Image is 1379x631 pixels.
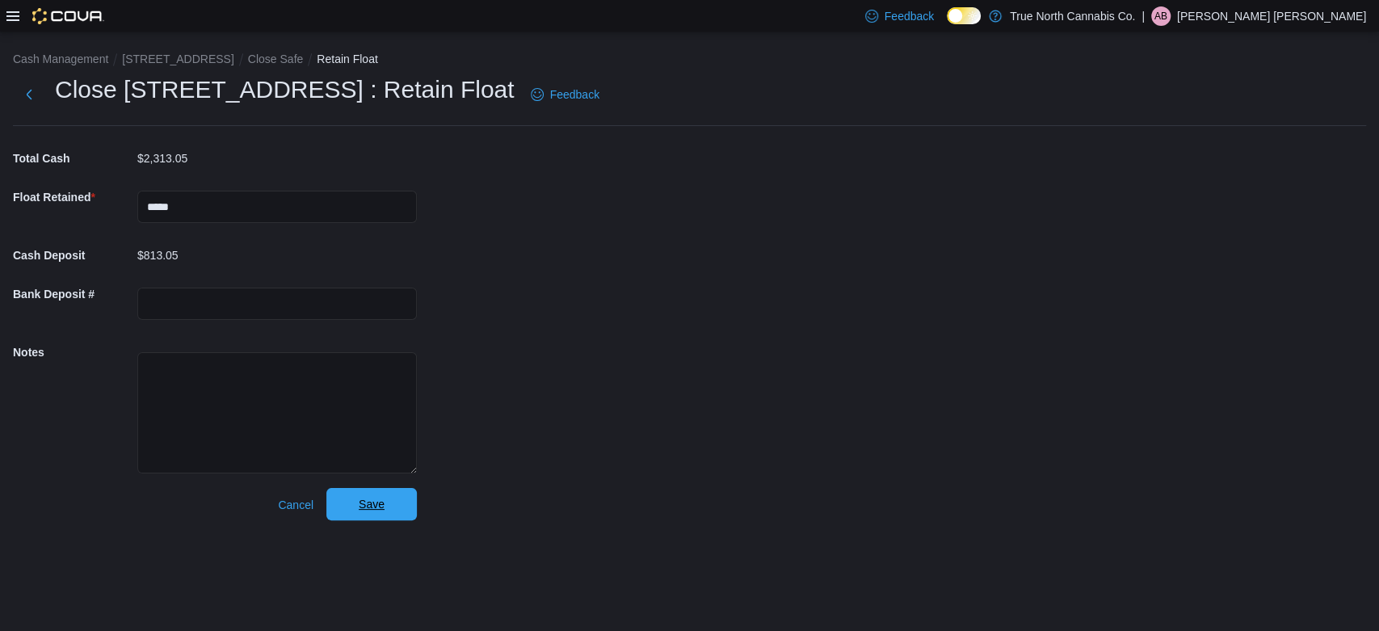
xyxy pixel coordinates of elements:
img: Cova [32,8,104,24]
a: Feedback [524,78,606,111]
h5: Total Cash [13,142,134,175]
span: Feedback [550,86,599,103]
p: | [1141,6,1145,26]
span: Save [359,496,385,512]
h5: Notes [13,336,134,368]
h5: Cash Deposit [13,239,134,271]
h5: Bank Deposit # [13,278,134,310]
h5: Float Retained [13,181,134,213]
nav: An example of EuiBreadcrumbs [13,51,1366,70]
button: Save [326,488,417,520]
button: Cash Management [13,53,108,65]
button: Retain Float [317,53,377,65]
h1: Close [STREET_ADDRESS] : Retain Float [55,74,515,106]
p: [PERSON_NAME] [PERSON_NAME] [1177,6,1366,26]
p: True North Cannabis Co. [1010,6,1135,26]
span: Cancel [278,497,313,513]
p: $2,313.05 [137,152,187,165]
span: AB [1154,6,1167,26]
input: Dark Mode [947,7,981,24]
button: Next [13,78,45,111]
button: [STREET_ADDRESS] [122,53,233,65]
span: Dark Mode [947,24,948,25]
button: Close Safe [248,53,303,65]
div: Austen Bourgon [1151,6,1171,26]
span: Feedback [885,8,934,24]
p: $813.05 [137,249,179,262]
button: Cancel [271,489,320,521]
